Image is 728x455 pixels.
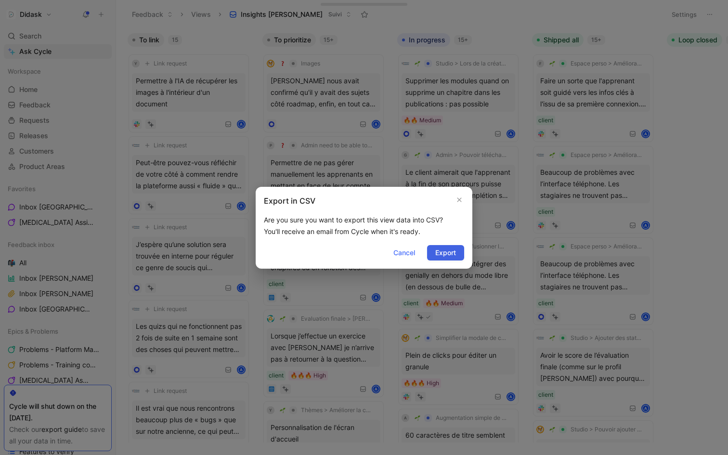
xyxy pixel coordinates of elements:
div: Are you sure you want to export this view data into CSV? You'll receive an email from Cycle when ... [264,214,464,237]
button: Cancel [385,245,423,260]
h2: Export in CSV [264,195,315,207]
button: Export [427,245,464,260]
span: Cancel [393,247,415,259]
span: Export [435,247,456,259]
